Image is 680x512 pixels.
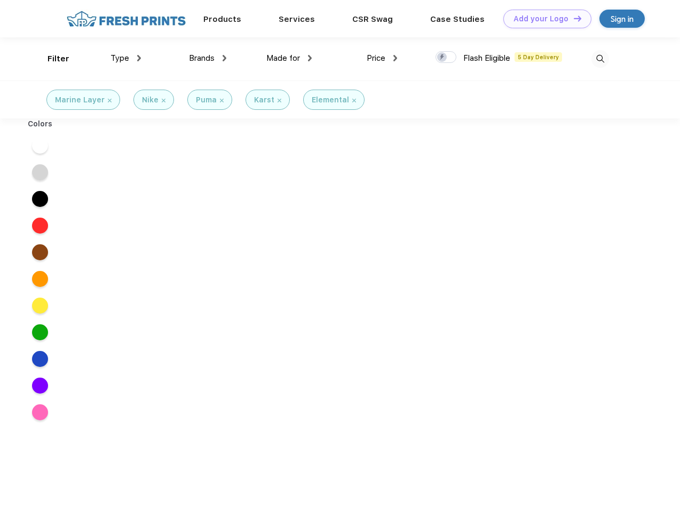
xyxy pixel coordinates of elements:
[110,53,129,63] span: Type
[312,94,349,106] div: Elemental
[591,50,609,68] img: desktop_search.svg
[599,10,645,28] a: Sign in
[108,99,112,102] img: filter_cancel.svg
[515,52,562,62] span: 5 Day Delivery
[20,118,61,130] div: Colors
[254,94,274,106] div: Karst
[220,99,224,102] img: filter_cancel.svg
[278,99,281,102] img: filter_cancel.svg
[266,53,300,63] span: Made for
[279,14,315,24] a: Services
[352,14,393,24] a: CSR Swag
[223,55,226,61] img: dropdown.png
[367,53,385,63] span: Price
[393,55,397,61] img: dropdown.png
[611,13,634,25] div: Sign in
[189,53,215,63] span: Brands
[55,94,105,106] div: Marine Layer
[64,10,189,28] img: fo%20logo%202.webp
[162,99,165,102] img: filter_cancel.svg
[196,94,217,106] div: Puma
[513,14,568,23] div: Add your Logo
[308,55,312,61] img: dropdown.png
[463,53,510,63] span: Flash Eligible
[352,99,356,102] img: filter_cancel.svg
[574,15,581,21] img: DT
[142,94,159,106] div: Nike
[48,53,69,65] div: Filter
[203,14,241,24] a: Products
[137,55,141,61] img: dropdown.png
